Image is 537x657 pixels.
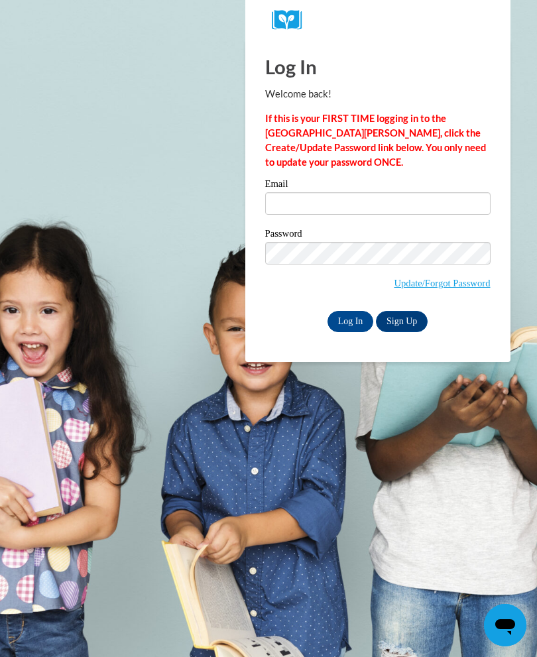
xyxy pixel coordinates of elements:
[265,53,491,80] h1: Log In
[265,113,486,168] strong: If this is your FIRST TIME logging in to the [GEOGRAPHIC_DATA][PERSON_NAME], click the Create/Upd...
[376,311,428,332] a: Sign Up
[265,229,491,242] label: Password
[328,311,374,332] input: Log In
[272,10,312,30] img: Logo brand
[265,87,491,101] p: Welcome back!
[272,10,484,30] a: COX Campus
[265,179,491,192] label: Email
[484,604,526,646] iframe: Button to launch messaging window
[394,278,490,288] a: Update/Forgot Password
